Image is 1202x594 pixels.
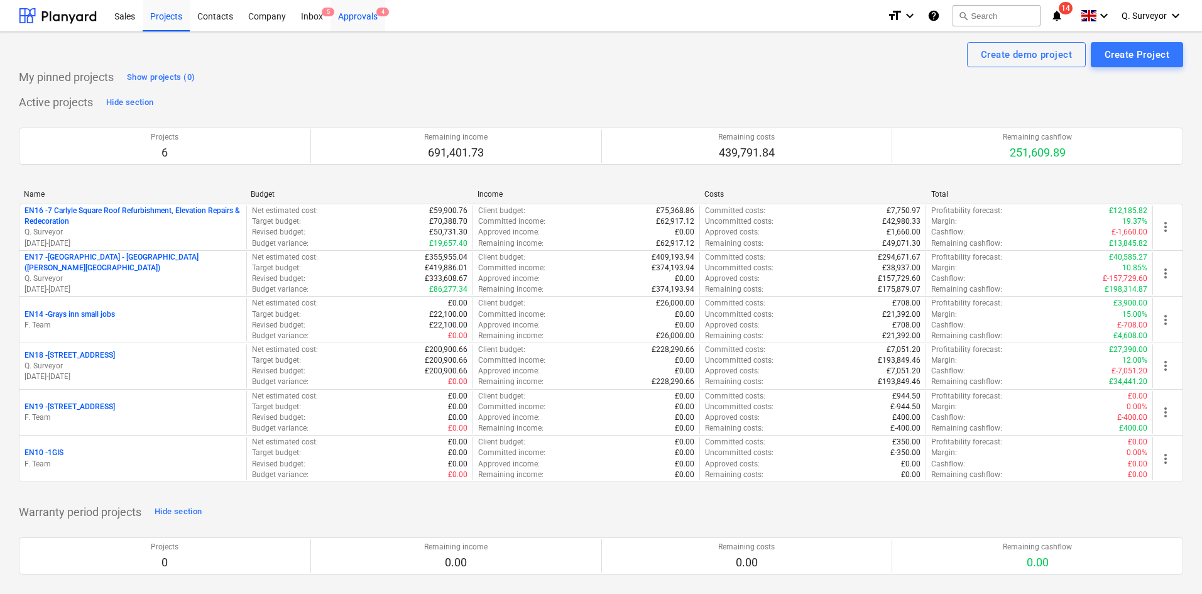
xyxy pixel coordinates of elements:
p: £13,845.82 [1109,238,1147,249]
p: Target budget : [252,355,301,366]
p: EN19 - [STREET_ADDRESS] [25,402,115,412]
div: EN18 -[STREET_ADDRESS]Q. Surveyor[DATE]-[DATE] [25,350,241,382]
p: 0.00% [1127,402,1147,412]
p: £0.00 [675,366,694,377]
p: £0.00 [1128,437,1147,448]
p: Committed costs : [705,344,765,355]
p: Remaining cashflow [1003,542,1072,553]
p: 691,401.73 [424,145,488,160]
p: Revised budget : [252,227,305,238]
p: Net estimated cost : [252,437,318,448]
p: Target budget : [252,309,301,320]
div: Name [24,190,241,199]
p: £0.00 [675,423,694,434]
p: £38,937.00 [882,263,921,273]
p: £0.00 [675,309,694,320]
p: £0.00 [675,412,694,423]
p: Net estimated cost : [252,252,318,263]
p: Margin : [931,309,957,320]
p: EN17 - [GEOGRAPHIC_DATA] - [GEOGRAPHIC_DATA] ([PERSON_NAME][GEOGRAPHIC_DATA]) [25,252,241,273]
p: Remaining cashflow : [931,284,1002,295]
p: Client budget : [478,344,525,355]
p: £-1,660.00 [1112,227,1147,238]
p: £374,193.94 [652,284,694,295]
p: Remaining costs : [705,331,763,341]
p: Revised budget : [252,320,305,331]
p: Committed costs : [705,298,765,309]
p: Approved costs : [705,459,760,470]
p: £86,277.34 [429,284,467,295]
p: EN14 - Grays inn small jobs [25,309,115,320]
p: Target budget : [252,216,301,227]
p: Cashflow : [931,227,965,238]
p: £0.00 [901,459,921,470]
p: £0.00 [448,459,467,470]
p: £26,000.00 [656,331,694,341]
p: Target budget : [252,263,301,273]
p: £40,585.27 [1109,252,1147,263]
p: F. Team [25,412,241,423]
p: Revised budget : [252,273,305,284]
div: EN10 -1GISF. Team [25,448,241,469]
p: £21,392.00 [882,331,921,341]
p: Cashflow : [931,366,965,377]
p: [DATE] - [DATE] [25,371,241,382]
p: Projects [151,132,178,143]
p: Approved income : [478,273,540,284]
p: £0.00 [448,412,467,423]
p: EN18 - [STREET_ADDRESS] [25,350,115,361]
p: Committed income : [478,309,545,320]
p: £0.00 [901,470,921,480]
span: more_vert [1158,312,1173,327]
p: Profitability forecast : [931,344,1002,355]
button: Hide section [103,92,156,113]
p: Remaining income : [478,284,544,295]
p: £-400.00 [890,423,921,434]
p: £0.00 [675,459,694,470]
p: F. Team [25,320,241,331]
p: Uncommitted costs : [705,402,773,412]
p: £0.00 [448,402,467,412]
p: £400.00 [1119,423,1147,434]
p: Approved income : [478,366,540,377]
p: £0.00 [448,377,467,387]
i: Knowledge base [927,8,940,23]
p: Margin : [931,448,957,458]
p: £26,000.00 [656,298,694,309]
span: more_vert [1158,451,1173,466]
p: £42,980.33 [882,216,921,227]
p: £4,608.00 [1113,331,1147,341]
p: £22,100.00 [429,309,467,320]
p: £228,290.66 [652,377,694,387]
i: keyboard_arrow_down [1168,8,1183,23]
p: £198,314.87 [1105,284,1147,295]
p: Committed costs : [705,252,765,263]
p: Committed costs : [705,206,765,216]
p: £708.00 [892,320,921,331]
p: F. Team [25,459,241,470]
p: Approved income : [478,459,540,470]
p: £-944.50 [890,402,921,412]
p: Revised budget : [252,366,305,377]
p: Remaining costs : [705,470,763,480]
p: Budget variance : [252,423,309,434]
p: £228,290.66 [652,344,694,355]
p: £400.00 [892,412,921,423]
p: Remaining costs : [705,238,763,249]
p: £0.00 [675,320,694,331]
div: Create Project [1105,47,1169,63]
p: Q. Surveyor [25,227,241,238]
p: £419,886.01 [425,263,467,273]
p: £22,100.00 [429,320,467,331]
p: £0.00 [1128,470,1147,480]
p: £-708.00 [1117,320,1147,331]
button: Create demo project [967,42,1086,67]
p: 251,609.89 [1003,145,1072,160]
p: 0.00 [718,555,775,570]
p: 6 [151,145,178,160]
p: Committed income : [478,263,545,273]
div: Total [931,190,1148,199]
p: 0 [151,555,178,570]
p: 0.00 [1003,555,1072,570]
p: Net estimated cost : [252,206,318,216]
